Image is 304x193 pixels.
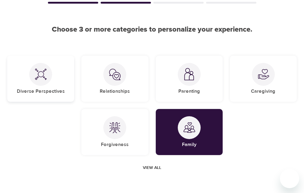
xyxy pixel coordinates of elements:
[17,88,65,95] h5: Diverse Perspectives
[257,68,269,80] img: Caregiving
[100,88,130,95] h5: Relationships
[182,142,196,148] h5: Family
[178,88,200,95] h5: Parenting
[7,25,297,34] h2: Choose 3 or more categories to personalize your experience.
[230,56,297,102] div: CaregivingCaregiving
[109,68,121,80] img: Relationships
[183,68,195,80] img: Parenting
[251,88,275,95] h5: Caregiving
[156,109,223,155] div: FamilyFamily
[183,122,195,134] img: Family
[81,109,148,155] div: ForgivenessForgiveness
[143,164,161,172] span: View all
[81,56,148,102] div: RelationshipsRelationships
[101,142,129,148] h5: Forgiveness
[7,56,74,102] div: Diverse PerspectivesDiverse Perspectives
[140,162,164,173] button: View all
[35,68,47,80] img: Diverse Perspectives
[109,122,121,134] img: Forgiveness
[156,56,223,102] div: ParentingParenting
[280,169,299,188] iframe: Button to launch messaging window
